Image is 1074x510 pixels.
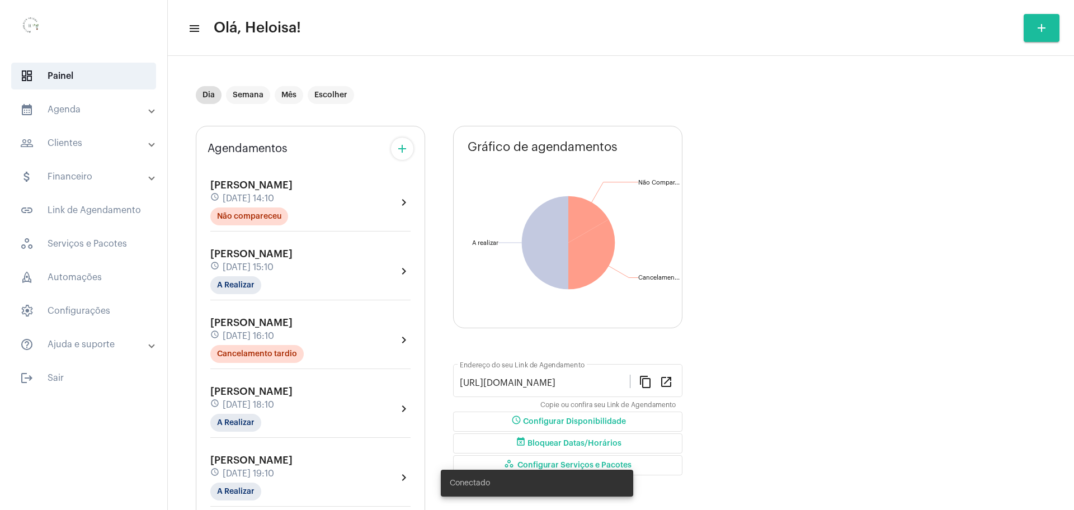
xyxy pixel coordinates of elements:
button: Configurar Disponibilidade [453,412,682,432]
span: [DATE] 16:10 [223,331,274,341]
mat-icon: sidenav icon [20,170,34,183]
mat-panel-title: Clientes [20,136,149,150]
img: 0d939d3e-dcd2-0964-4adc-7f8e0d1a206f.png [9,6,54,50]
mat-chip: A Realizar [210,483,261,500]
span: [DATE] 14:10 [223,193,274,204]
mat-icon: schedule [510,415,523,428]
mat-icon: chevron_right [397,402,411,415]
mat-icon: sidenav icon [20,204,34,217]
mat-icon: schedule [210,467,220,480]
span: Sair [11,365,156,391]
mat-chip: Cancelamento tardio [210,345,304,363]
mat-expansion-panel-header: sidenav iconClientes [7,130,167,157]
span: [PERSON_NAME] [210,386,293,396]
mat-chip: A Realizar [210,414,261,432]
mat-chip: Dia [196,86,222,104]
mat-panel-title: Agenda [20,103,149,116]
mat-icon: schedule [210,192,220,205]
span: sidenav icon [20,69,34,83]
mat-icon: sidenav icon [20,136,34,150]
button: Configurar Serviços e Pacotes [453,455,682,475]
span: [PERSON_NAME] [210,318,293,328]
mat-icon: sidenav icon [188,22,199,35]
span: Configurações [11,297,156,324]
mat-icon: content_copy [639,375,652,388]
mat-expansion-panel-header: sidenav iconFinanceiro [7,163,167,190]
mat-icon: open_in_new [660,375,673,388]
mat-chip: A Realizar [210,276,261,294]
mat-hint: Copie ou confira seu Link de Agendamento [540,402,676,409]
mat-panel-title: Financeiro [20,170,149,183]
span: Bloquear Datas/Horários [514,440,621,447]
mat-icon: event_busy [514,437,527,450]
mat-icon: chevron_right [397,265,411,278]
mat-icon: add [395,142,409,155]
mat-icon: schedule [210,261,220,273]
span: Olá, Heloisa! [214,19,301,37]
button: Bloquear Datas/Horários [453,433,682,454]
text: Cancelamen... [638,275,680,281]
mat-icon: chevron_right [397,196,411,209]
span: [DATE] 19:10 [223,469,274,479]
mat-icon: sidenav icon [20,338,34,351]
mat-expansion-panel-header: sidenav iconAjuda e suporte [7,331,167,358]
mat-icon: schedule [210,399,220,411]
span: Painel [11,63,156,89]
mat-chip: Não compareceu [210,207,288,225]
span: Configurar Disponibilidade [510,418,626,426]
span: Serviços e Pacotes [11,230,156,257]
mat-icon: sidenav icon [20,371,34,385]
mat-icon: chevron_right [397,333,411,347]
span: [DATE] 15:10 [223,262,274,272]
mat-icon: chevron_right [397,471,411,484]
text: Não Compar... [638,180,680,186]
mat-chip: Escolher [308,86,354,104]
input: Link [460,378,630,388]
mat-icon: sidenav icon [20,103,34,116]
span: Conectado [450,478,490,489]
span: Automações [11,264,156,291]
mat-chip: Semana [226,86,270,104]
span: [DATE] 18:10 [223,400,274,410]
span: Agendamentos [208,143,288,155]
span: [PERSON_NAME] [210,180,293,190]
text: A realizar [472,240,498,246]
span: sidenav icon [20,304,34,318]
span: sidenav icon [20,271,34,284]
mat-expansion-panel-header: sidenav iconAgenda [7,96,167,123]
span: [PERSON_NAME] [210,249,293,259]
mat-icon: add [1035,21,1048,35]
mat-icon: schedule [210,330,220,342]
mat-panel-title: Ajuda e suporte [20,338,149,351]
span: Link de Agendamento [11,197,156,224]
span: [PERSON_NAME] [210,455,293,465]
span: sidenav icon [20,237,34,251]
mat-chip: Mês [275,86,303,104]
span: Gráfico de agendamentos [468,140,618,154]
